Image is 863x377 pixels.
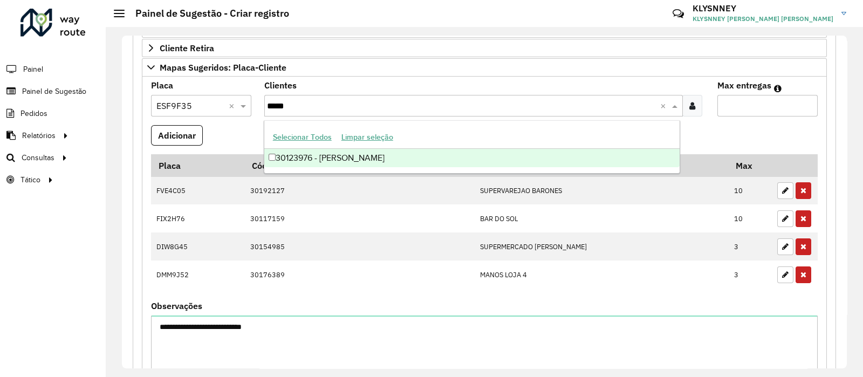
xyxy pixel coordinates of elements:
[151,79,173,92] label: Placa
[22,152,54,163] span: Consultas
[151,261,244,289] td: DMM9J52
[151,125,203,146] button: Adicionar
[23,64,43,75] span: Painel
[142,39,827,57] a: Cliente Retira
[667,2,690,25] a: Contato Rápido
[475,261,729,289] td: MANOS LOJA 4
[151,232,244,261] td: DIW8G45
[475,232,729,261] td: SUPERMERCADO [PERSON_NAME]
[729,204,772,232] td: 10
[268,129,337,146] button: Selecionar Todos
[475,204,729,232] td: BAR DO SOL
[160,63,286,72] span: Mapas Sugeridos: Placa-Cliente
[660,99,669,112] span: Clear all
[717,79,771,92] label: Max entregas
[244,232,475,261] td: 30154985
[475,177,729,205] td: SUPERVAREJAO BARONES
[264,120,681,174] ng-dropdown-panel: Options list
[244,177,475,205] td: 30192127
[337,129,398,146] button: Limpar seleção
[151,204,244,232] td: FIX2H76
[729,154,772,177] th: Max
[160,44,214,52] span: Cliente Retira
[244,204,475,232] td: 30117159
[244,154,475,177] th: Código Cliente
[125,8,289,19] h2: Painel de Sugestão - Criar registro
[729,261,772,289] td: 3
[142,58,827,77] a: Mapas Sugeridos: Placa-Cliente
[693,3,833,13] h3: KLYSNNEY
[229,99,238,112] span: Clear all
[244,261,475,289] td: 30176389
[264,79,297,92] label: Clientes
[774,84,782,93] em: Máximo de clientes que serão colocados na mesma rota com os clientes informados
[151,154,244,177] th: Placa
[151,177,244,205] td: FVE4C05
[22,86,86,97] span: Painel de Sugestão
[264,149,680,167] div: 30123976 - [PERSON_NAME]
[151,299,202,312] label: Observações
[693,14,833,24] span: KLYSNNEY [PERSON_NAME] [PERSON_NAME]
[729,232,772,261] td: 3
[22,130,56,141] span: Relatórios
[20,108,47,119] span: Pedidos
[20,174,40,186] span: Tático
[729,177,772,205] td: 10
